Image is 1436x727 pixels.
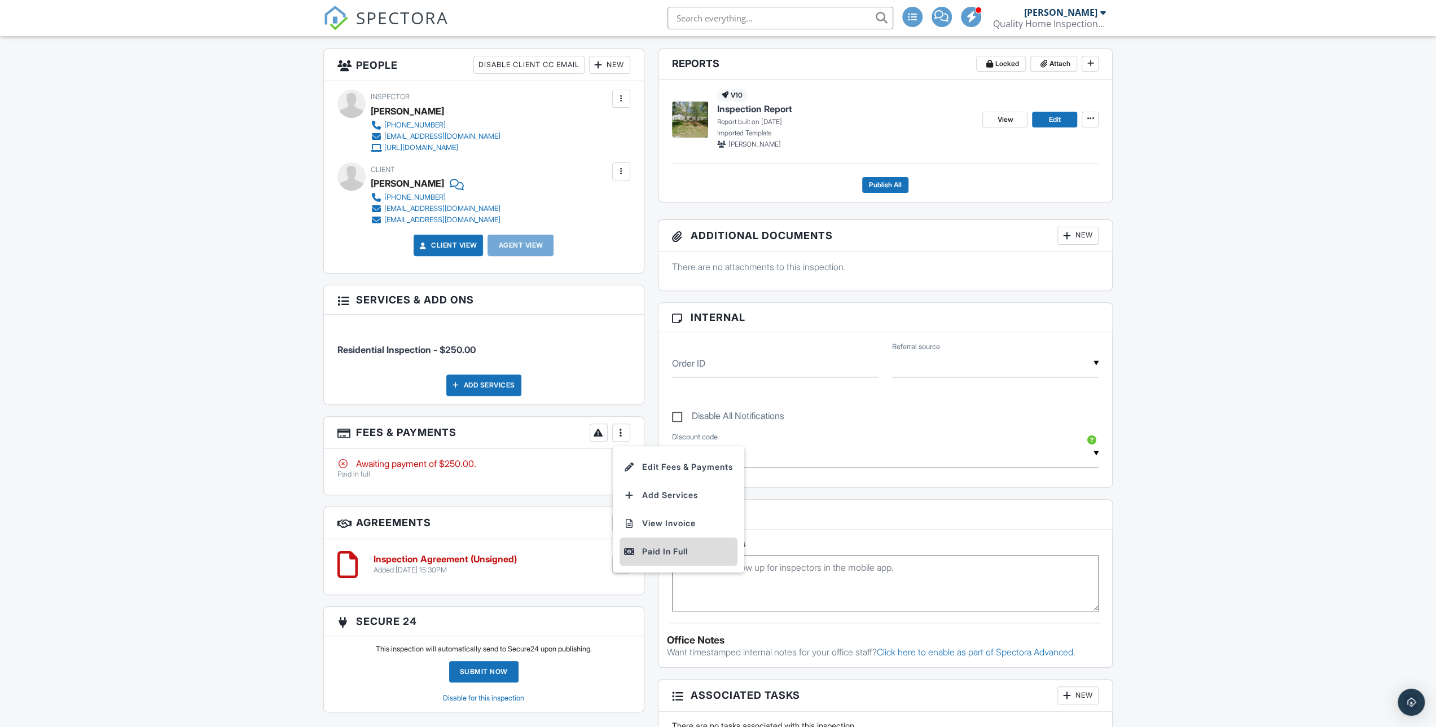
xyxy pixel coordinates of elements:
a: [EMAIL_ADDRESS][DOMAIN_NAME] [371,214,500,226]
span: Client [371,165,395,174]
p: Paid in full [337,470,630,479]
a: [EMAIL_ADDRESS][DOMAIN_NAME] [371,203,500,214]
div: Added [DATE] 15:30PM [374,566,517,575]
label: Disable All Notifications [672,411,784,425]
div: [PHONE_NUMBER] [384,121,446,130]
input: Search everything... [668,7,893,29]
div: [PERSON_NAME] [371,175,444,192]
span: SPECTORA [356,6,449,29]
label: Order ID [672,357,705,369]
img: The Best Home Inspection Software - Spectora [323,6,348,30]
h3: Internal [658,303,1113,332]
div: New [1057,227,1099,245]
h3: Fees & Payments [324,417,644,449]
li: Service: Residential Inspection [337,323,630,365]
h3: Additional Documents [658,220,1113,252]
div: [EMAIL_ADDRESS][DOMAIN_NAME] [384,132,500,141]
a: Click here to enable as part of Spectora Advanced. [877,646,1075,658]
a: SPECTORA [323,15,449,39]
h3: Notes [658,500,1113,529]
a: [PHONE_NUMBER] [371,120,500,131]
div: [PERSON_NAME] [371,103,444,120]
div: New [589,56,630,74]
a: [EMAIL_ADDRESS][DOMAIN_NAME] [371,131,500,142]
h3: Agreements [324,507,644,539]
div: Disable Client CC Email [473,56,585,74]
label: Discount code [672,432,718,442]
a: Submit Now [449,661,519,682]
span: Associated Tasks [691,688,800,703]
p: Want timestamped internal notes for your office staff? [667,646,1104,658]
div: Open Intercom Messenger [1398,689,1425,716]
div: [PERSON_NAME] [1024,7,1097,18]
h3: Services & Add ons [324,285,644,315]
p: This inspection will automatically send to Secure24 upon publishing. [376,645,592,654]
div: Awaiting payment of $250.00. [337,457,630,470]
label: Referral source [892,342,940,352]
span: Inspector [371,92,410,101]
div: New [1057,686,1099,704]
a: Client View [418,240,477,251]
div: Office Notes [667,635,1104,646]
div: [PHONE_NUMBER] [384,193,446,202]
a: Disable for this inspection [443,694,524,702]
a: [PHONE_NUMBER] [371,192,500,203]
p: There are no attachments to this inspection. [672,261,1099,273]
div: [EMAIL_ADDRESS][DOMAIN_NAME] [384,215,500,224]
div: [URL][DOMAIN_NAME] [384,143,458,152]
h3: Secure 24 [324,607,644,636]
div: Add Services [446,374,521,396]
div: [EMAIL_ADDRESS][DOMAIN_NAME] [384,204,500,213]
h5: Inspector Notes [672,538,1099,549]
div: Quality Home Inspection Services LLC [993,18,1106,29]
h3: People [324,49,644,81]
a: Inspection Agreement (Unsigned) Added [DATE] 15:30PM [374,554,517,574]
h6: Inspection Agreement (Unsigned) [374,554,517,565]
a: [URL][DOMAIN_NAME] [371,142,500,153]
span: Residential Inspection - $250.00 [337,344,476,355]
